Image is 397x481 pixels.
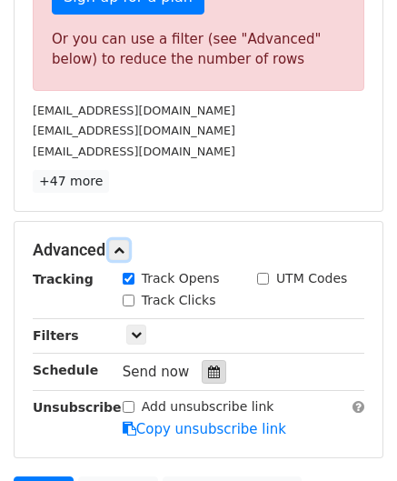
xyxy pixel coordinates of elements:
[142,291,216,310] label: Track Clicks
[33,363,98,377] strong: Schedule
[33,145,235,158] small: [EMAIL_ADDRESS][DOMAIN_NAME]
[142,397,274,416] label: Add unsubscribe link
[33,240,364,260] h5: Advanced
[142,269,220,288] label: Track Opens
[123,364,190,380] span: Send now
[52,29,345,70] div: Or you can use a filter (see "Advanced" below) to reduce the number of rows
[276,269,347,288] label: UTM Codes
[33,272,94,286] strong: Tracking
[123,421,286,437] a: Copy unsubscribe link
[33,170,109,193] a: +47 more
[33,328,79,343] strong: Filters
[33,124,235,137] small: [EMAIL_ADDRESS][DOMAIN_NAME]
[33,104,235,117] small: [EMAIL_ADDRESS][DOMAIN_NAME]
[33,400,122,415] strong: Unsubscribe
